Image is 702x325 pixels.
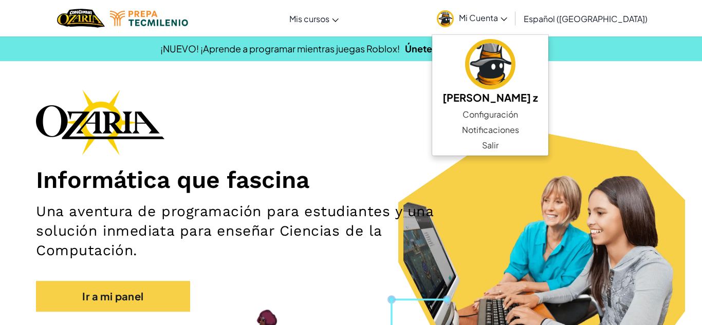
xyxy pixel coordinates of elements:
img: Home [57,8,105,29]
a: Ozaria by CodeCombat logo [57,8,105,29]
a: Notificaciones [432,122,548,138]
h1: Informática que fascina [36,165,666,194]
a: Configuración [432,107,548,122]
img: avatar [437,10,454,27]
img: Tecmilenio logo [110,11,188,26]
a: Únete a la Lista de Espera Beta. [405,43,542,54]
a: [PERSON_NAME] z [432,37,548,107]
h2: Una aventura de programación para estudiantes y una solución inmediata para enseñar Ciencias de l... [36,202,458,260]
img: avatar [465,39,515,89]
a: Mi Cuenta [432,2,512,34]
a: Español ([GEOGRAPHIC_DATA]) [519,5,653,32]
span: Español ([GEOGRAPHIC_DATA]) [524,13,648,24]
span: Mi Cuenta [459,12,507,23]
h5: [PERSON_NAME] z [442,89,538,105]
img: Ozaria branding logo [36,89,164,155]
a: Mis cursos [284,5,344,32]
a: Salir [432,138,548,153]
span: ¡NUEVO! ¡Aprende a programar mientras juegas Roblox! [160,43,400,54]
span: Mis cursos [289,13,329,24]
span: Notificaciones [462,124,519,136]
a: Ir a mi panel [36,281,190,312]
